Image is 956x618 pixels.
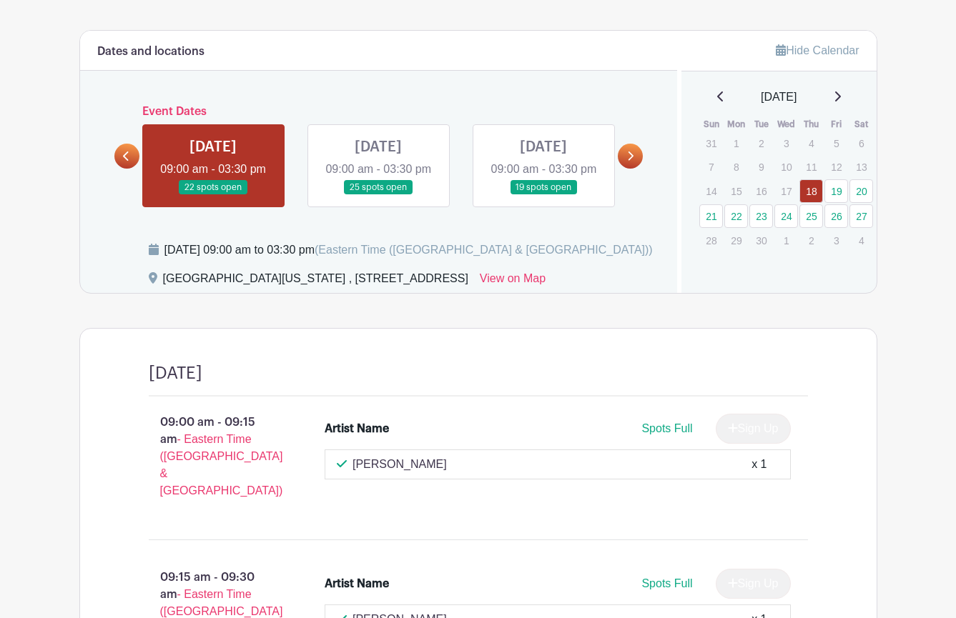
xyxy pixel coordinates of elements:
p: 5 [824,132,848,154]
p: [PERSON_NAME] [353,456,447,473]
a: 23 [749,204,773,228]
p: 14 [699,180,723,202]
a: 21 [699,204,723,228]
p: 3 [824,229,848,251]
a: 18 [799,179,823,203]
a: 20 [849,179,873,203]
th: Tue [749,117,774,131]
span: [DATE] [761,89,797,106]
p: 09:00 am - 09:15 am [126,408,302,505]
p: 6 [849,132,873,154]
p: 29 [724,229,748,251]
a: 19 [824,179,848,203]
a: 26 [824,204,848,228]
p: 17 [774,180,798,202]
p: 4 [799,132,823,154]
th: Wed [774,117,799,131]
span: Spots Full [641,422,692,434]
h6: Dates and locations [97,45,204,59]
p: 11 [799,156,823,178]
h4: [DATE] [149,363,202,384]
p: 31 [699,132,723,154]
a: 25 [799,204,823,228]
span: - Eastern Time ([GEOGRAPHIC_DATA] & [GEOGRAPHIC_DATA]) [160,433,283,497]
p: 2 [749,132,773,154]
div: [GEOGRAPHIC_DATA][US_STATE] , [STREET_ADDRESS] [163,270,468,293]
div: x 1 [752,456,767,473]
th: Sat [849,117,874,131]
p: 2 [799,229,823,251]
th: Mon [724,117,749,131]
p: 13 [849,156,873,178]
p: 7 [699,156,723,178]
p: 8 [724,156,748,178]
h6: Event Dates [139,105,619,119]
p: 4 [849,229,873,251]
p: 1 [774,229,798,251]
div: [DATE] 09:00 am to 03:30 pm [164,241,653,259]
th: Sun [699,117,724,131]
p: 15 [724,180,748,202]
p: 16 [749,180,773,202]
p: 12 [824,156,848,178]
p: 3 [774,132,798,154]
a: Hide Calendar [776,44,859,56]
p: 30 [749,229,773,251]
p: 9 [749,156,773,178]
a: View on Map [480,270,546,293]
p: 28 [699,229,723,251]
div: Artist Name [325,420,389,437]
p: 10 [774,156,798,178]
a: 27 [849,204,873,228]
span: Spots Full [641,577,692,589]
span: (Eastern Time ([GEOGRAPHIC_DATA] & [GEOGRAPHIC_DATA])) [315,244,653,256]
th: Fri [824,117,849,131]
div: Artist Name [325,575,389,592]
a: 22 [724,204,748,228]
th: Thu [799,117,824,131]
a: 24 [774,204,798,228]
p: 1 [724,132,748,154]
